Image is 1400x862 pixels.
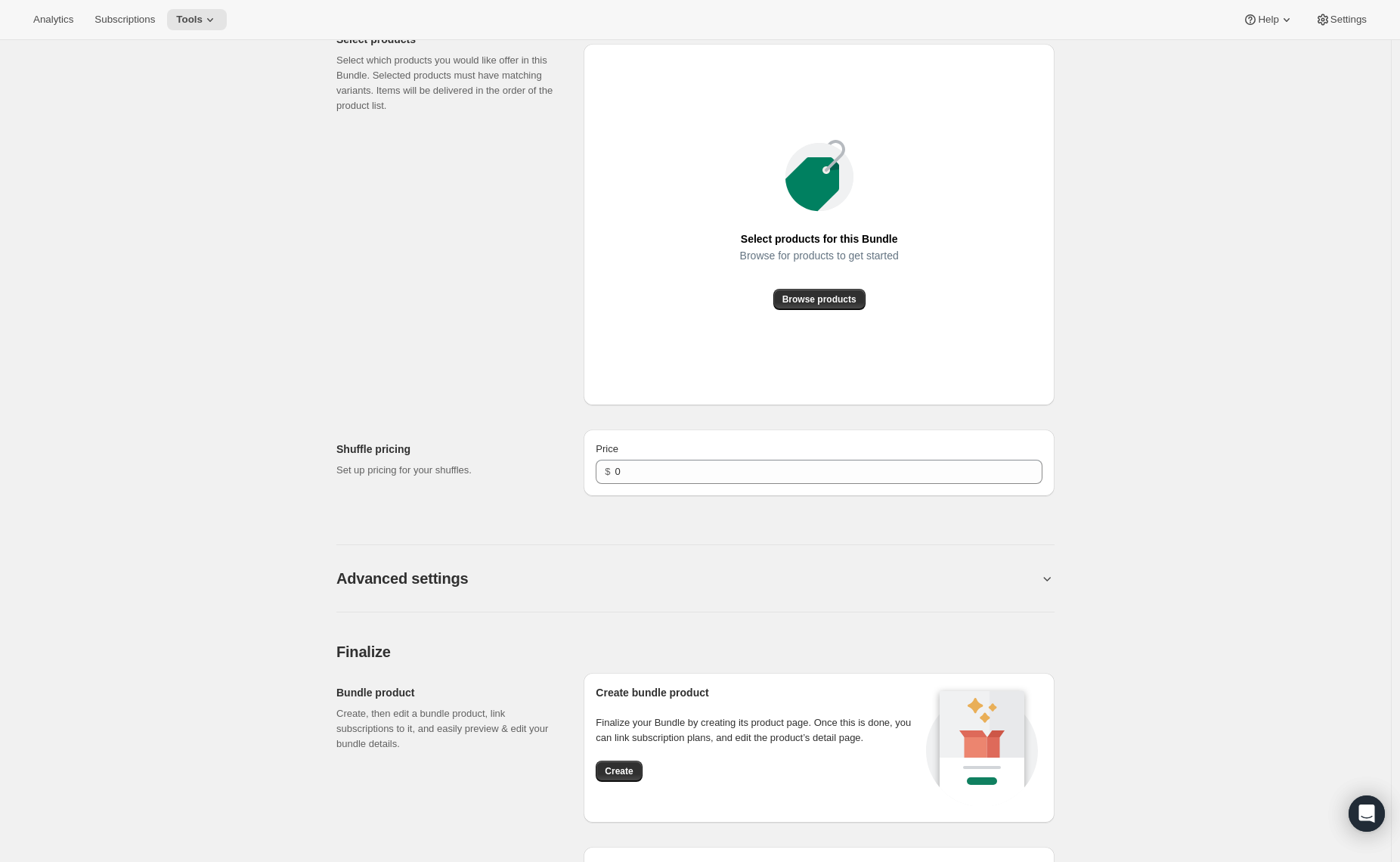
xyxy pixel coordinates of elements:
span: Select products for this Bundle [741,228,898,250]
input: 10.00 [615,460,1020,484]
h2: Advanced settings [336,569,468,588]
button: Subscriptions [85,9,164,30]
button: Analytics [24,9,82,30]
span: Browse products [782,293,856,305]
span: Help [1258,14,1278,26]
h2: Bundle product [336,685,559,700]
span: Browse for products to get started [740,245,899,266]
span: Create [605,765,633,777]
button: Advanced settings [336,569,1039,588]
button: Tools [167,9,227,30]
p: Set up pricing for your shuffles. [336,463,559,478]
span: Settings [1330,14,1367,26]
p: Select which products you would like offer in this Bundle. Selected products must have matching v... [336,53,559,113]
p: Finalize your Bundle by creating its product page. Once this is done, you can link subscription p... [596,715,921,746]
div: Open Intercom Messenger [1349,795,1385,832]
h2: Create bundle product [596,685,921,700]
button: Browse products [773,289,866,310]
span: Analytics [33,14,73,26]
h2: Finalize [336,643,1055,661]
button: Help [1234,9,1302,30]
button: Settings [1306,9,1376,30]
span: Subscriptions [94,14,155,26]
span: $ [605,466,610,477]
h2: Shuffle pricing [336,442,559,457]
button: Create [596,761,642,782]
span: Price [596,443,618,454]
span: Tools [176,14,203,26]
p: Create, then edit a bundle product, link subscriptions to it, and easily preview & edit your bund... [336,706,559,752]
